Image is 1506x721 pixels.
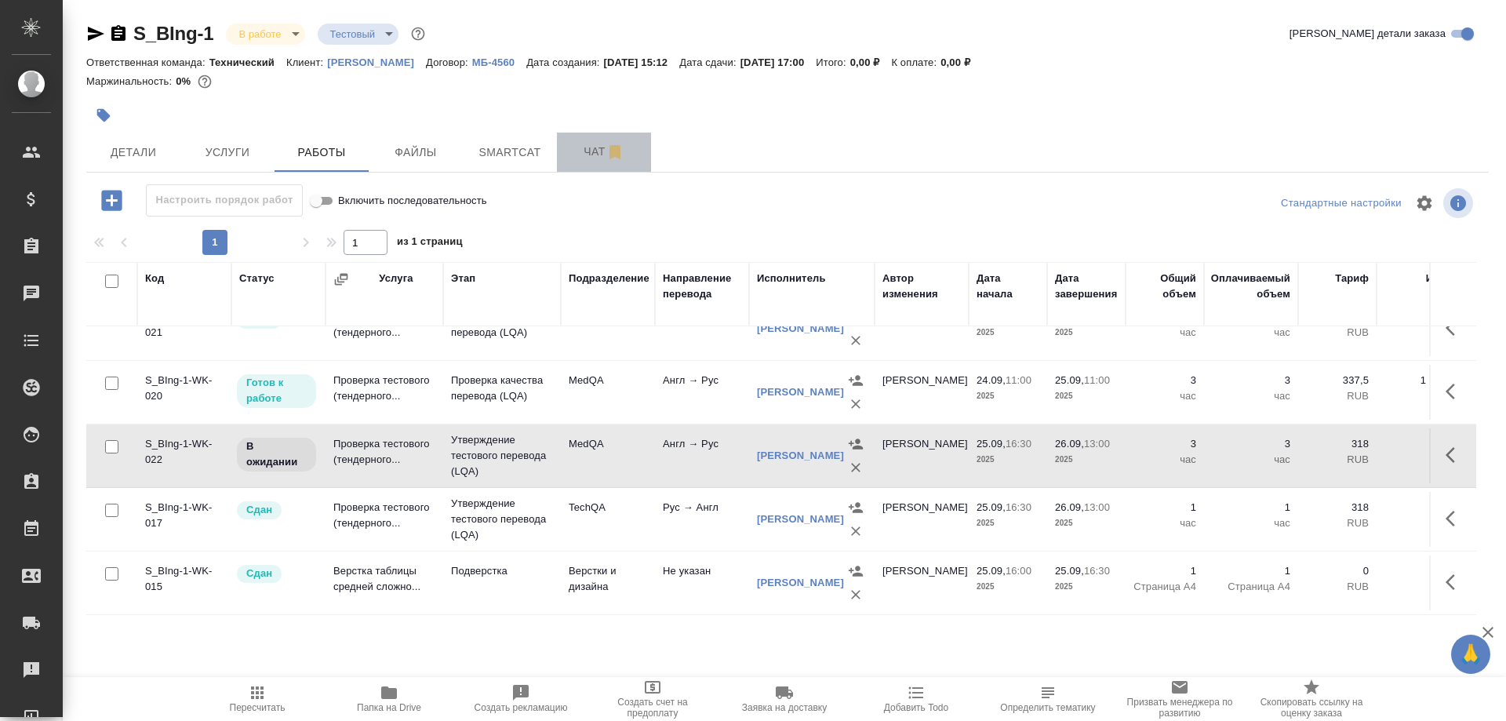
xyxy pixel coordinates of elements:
[1055,515,1118,531] p: 2025
[1212,579,1290,595] p: Страница А4
[176,75,195,87] p: 0%
[1006,438,1031,450] p: 16:30
[323,677,455,721] button: Папка на Drive
[318,24,399,45] div: В работе
[451,496,553,543] p: Утверждение тестового перевода (LQA)
[1055,438,1084,450] p: 26.09,
[357,702,421,713] span: Папка на Drive
[426,56,472,68] p: Договор:
[977,565,1006,577] p: 25.09,
[246,502,272,518] p: Сдан
[1212,436,1290,452] p: 3
[850,56,892,68] p: 0,00 ₽
[284,143,359,162] span: Работы
[977,325,1039,340] p: 2025
[246,566,272,581] p: Сдан
[1133,388,1196,404] p: час
[137,428,231,483] td: S_BIng-1-WK-022
[1055,388,1118,404] p: 2025
[1426,271,1455,286] div: Итого
[1212,373,1290,388] p: 3
[1055,374,1084,386] p: 25.09,
[977,579,1039,595] p: 2025
[1457,638,1484,671] span: 🙏
[569,271,649,286] div: Подразделение
[209,56,286,68] p: Технический
[655,555,749,610] td: Не указан
[472,143,547,162] span: Smartcat
[86,98,121,133] button: Добавить тэг
[1212,563,1290,579] p: 1
[1406,184,1443,222] span: Настроить таблицу
[850,677,982,721] button: Добавить Todo
[561,555,655,610] td: Верстки и дизайна
[230,702,286,713] span: Пересчитать
[86,75,176,87] p: Маржинальность:
[235,436,318,473] div: Исполнитель назначен, приступать к работе пока рано
[96,143,171,162] span: Детали
[844,369,868,392] button: Назначить
[379,271,413,286] div: Услуга
[1335,271,1369,286] div: Тариф
[333,271,349,287] button: Сгруппировать
[1384,373,1455,388] p: 1 012,5
[1436,563,1474,601] button: Здесь прячутся важные кнопки
[109,24,128,43] button: Скопировать ссылку
[1436,500,1474,537] button: Здесь прячутся важные кнопки
[1133,373,1196,388] p: 3
[757,322,844,334] a: [PERSON_NAME]
[1436,309,1474,347] button: Здесь прячутся важные кнопки
[1133,325,1196,340] p: час
[844,559,868,583] button: Назначить
[1133,579,1196,595] p: Страница А4
[757,450,844,461] a: [PERSON_NAME]
[1306,325,1369,340] p: RUB
[475,702,568,713] span: Создать рекламацию
[1055,271,1118,302] div: Дата завершения
[86,24,105,43] button: Скопировать ссылку для ЯМессенджера
[1133,500,1196,515] p: 1
[757,513,844,525] a: [PERSON_NAME]
[472,56,526,68] p: МБ-4560
[326,428,443,483] td: Проверка тестового (тендерного...
[1384,436,1455,452] p: 954
[195,71,215,92] button: 2943.50 RUB;
[246,439,307,470] p: В ожидании
[1306,388,1369,404] p: RUB
[757,577,844,588] a: [PERSON_NAME]
[1000,702,1095,713] span: Определить тематику
[1055,579,1118,595] p: 2025
[286,56,327,68] p: Клиент:
[1306,452,1369,468] p: RUB
[190,143,265,162] span: Услуги
[982,677,1114,721] button: Определить тематику
[1384,500,1455,515] p: 318
[1384,388,1455,404] p: RUB
[1384,563,1455,579] p: 0
[1384,579,1455,595] p: RUB
[327,56,426,68] p: [PERSON_NAME]
[397,232,463,255] span: из 1 страниц
[977,501,1006,513] p: 25.09,
[1212,515,1290,531] p: час
[1384,325,1455,340] p: RUB
[1055,501,1084,513] p: 26.09,
[1436,436,1474,474] button: Здесь прячутся важные кнопки
[977,515,1039,531] p: 2025
[655,301,749,356] td: Рус → Англ
[235,500,318,521] div: Менеджер проверил работу исполнителя, передает ее на следующий этап
[246,375,307,406] p: Готов к работе
[239,271,275,286] div: Статус
[757,386,844,398] a: [PERSON_NAME]
[875,492,969,547] td: [PERSON_NAME]
[451,373,553,404] p: Проверка качества перевода (LQA)
[1133,271,1196,302] div: Общий объем
[1306,373,1369,388] p: 337,5
[561,365,655,420] td: MedQA
[1133,515,1196,531] p: час
[816,56,849,68] p: Итого:
[844,496,868,519] button: Назначить
[875,555,969,610] td: [PERSON_NAME]
[977,374,1006,386] p: 24.09,
[655,365,749,420] td: Англ → Рус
